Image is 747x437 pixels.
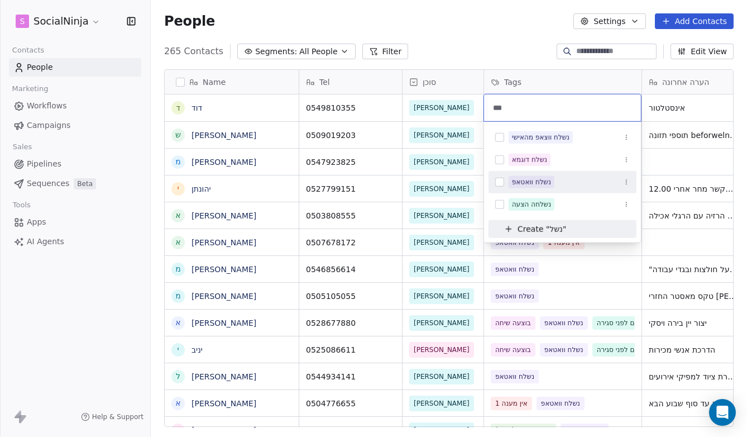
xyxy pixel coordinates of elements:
div: נשלח וואטאפ [512,177,551,187]
span: " [563,223,566,235]
div: Suggestions [489,126,636,238]
div: נשלחה הצעה [512,199,551,210]
button: Create "נשל" [495,220,630,238]
span: Create " [518,223,549,235]
span: נשל [549,223,562,235]
div: נשלח ווצאפ מהאישי [512,132,569,142]
div: נשלח דוגמא [512,155,547,165]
